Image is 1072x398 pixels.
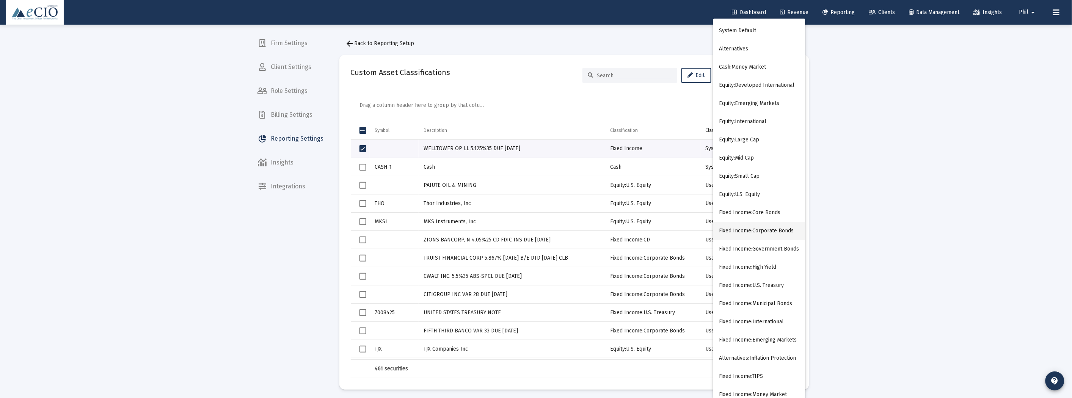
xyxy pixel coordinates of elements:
[713,204,805,222] button: Fixed Income:Core Bonds
[713,331,805,349] button: Fixed Income:Emerging Markets
[713,76,805,94] button: Equity:Developed International
[713,313,805,331] button: Fixed Income:International
[713,22,805,40] button: System Default
[713,149,805,167] button: Equity:Mid Cap
[713,58,805,76] button: Cash:Money Market
[713,367,805,385] button: Fixed Income:TIPS
[713,40,805,58] button: Alternatives
[713,222,805,240] button: Fixed Income:Corporate Bonds
[713,258,805,276] button: Fixed Income:High Yield
[713,276,805,295] button: Fixed Income:U.S. Treasury
[713,295,805,313] button: Fixed Income:Municipal Bonds
[713,94,805,113] button: Equity:Emerging Markets
[713,131,805,149] button: Equity:Large Cap
[713,240,805,258] button: Fixed Income:Government Bonds
[713,185,805,204] button: Equity:U.S. Equity
[713,167,805,185] button: Equity:Small Cap
[713,349,805,367] button: Alternatives:Inflation Protection
[713,113,805,131] button: Equity:International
